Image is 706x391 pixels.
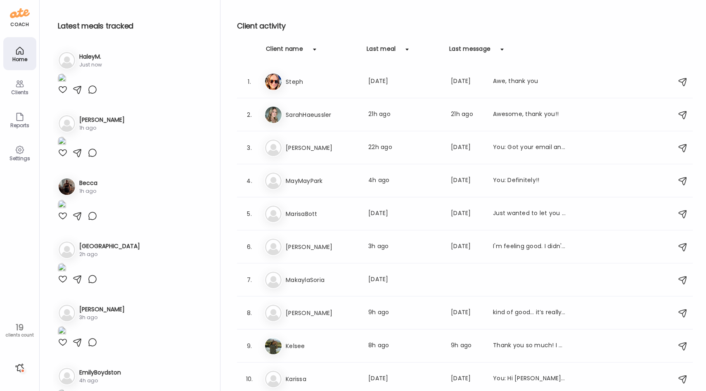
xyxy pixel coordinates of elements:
[5,90,35,95] div: Clients
[286,209,358,219] h3: MarisaBott
[266,45,303,58] div: Client name
[449,45,490,58] div: Last message
[244,308,254,318] div: 8.
[451,176,483,186] div: [DATE]
[79,179,97,187] h3: Becca
[493,143,566,153] div: You: Got your email and I am happy to hear that it is going so well. Let's keep up the good work ...
[79,251,140,258] div: 2h ago
[79,187,97,195] div: 1h ago
[265,140,282,156] img: bg-avatar-default.svg
[368,242,441,252] div: 3h ago
[286,275,358,285] h3: MakaylaSoria
[244,242,254,252] div: 6.
[368,308,441,318] div: 9h ago
[10,21,29,28] div: coach
[5,57,35,62] div: Home
[58,73,66,85] img: images%2FnqEos4dlPfU1WAEMgzCZDTUbVOs2%2F2kiZ2hCEIi4Vm2aImdK7%2Fmw5Aq4W1FHkX4togTL9w_1080
[58,20,207,32] h2: Latest meals tracked
[79,242,140,251] h3: [GEOGRAPHIC_DATA]
[244,77,254,87] div: 1.
[3,332,36,338] div: clients count
[368,110,441,120] div: 21h ago
[451,143,483,153] div: [DATE]
[493,176,566,186] div: You: Definitely!!
[286,308,358,318] h3: [PERSON_NAME]
[286,176,358,186] h3: MayMayPark
[59,52,75,69] img: bg-avatar-default.svg
[493,242,566,252] div: I'm feeling good. I didn't log anything [DATE] but I was doing so much that it was just mainly sn...
[58,200,66,211] img: images%2FvTftA8v5t4PJ4mYtYO3Iw6ljtGM2%2Ffmbw3oJdu8RvEZFBDCRs%2Fo1FaukStHnEfMgV3RPXo_1080
[237,20,693,32] h2: Client activity
[58,326,66,337] img: images%2FULJBtPswvIRXkperZTP7bOWedJ82%2FKpu9W4nqwOkcFcwf6GVZ%2F1zSvSryY4QTUpJtZc8sz_1080
[493,110,566,120] div: Awesome, thank you!!
[79,377,121,384] div: 4h ago
[265,107,282,123] img: avatars%2FeuW4ehXdTjTQwoR7NFNaLRurhjQ2
[265,239,282,255] img: bg-avatar-default.svg
[244,341,254,351] div: 9.
[493,308,566,318] div: kind of good… it’s really hard for me to not eat random things that i’m trying to not or build tr...
[367,45,396,58] div: Last meal
[265,73,282,90] img: avatars%2FwFftV3A54uPCICQkRJ4sEQqFNTj1
[368,209,441,219] div: [DATE]
[286,341,358,351] h3: Kelsee
[10,7,30,20] img: ate
[58,263,66,274] img: images%2FejAg9vQKmVcM4KsorQEpoKZ7CVx1%2FSk3NfemXaKPNZrS5tSXj%2FFxtPaworP1kkJj49BXFi_1080
[451,110,483,120] div: 21h ago
[59,178,75,195] img: avatars%2FvTftA8v5t4PJ4mYtYO3Iw6ljtGM2
[5,123,35,128] div: Reports
[58,137,66,148] img: images%2FyTknXZGv9KTAx1NC0SnWujXAvWt1%2Fg1bU8kH0zH77Qs7GAsxc%2FGExVtJzK8nzkT72WEdkh_240
[244,374,254,384] div: 10.
[265,371,282,387] img: bg-avatar-default.svg
[493,374,566,384] div: You: Hi [PERSON_NAME], just wanted to check in on how you are feeling/doing with your nutrition!
[244,143,254,153] div: 3.
[59,115,75,132] img: bg-avatar-default.svg
[244,110,254,120] div: 2.
[368,176,441,186] div: 4h ago
[368,77,441,87] div: [DATE]
[265,272,282,288] img: bg-avatar-default.svg
[79,61,102,69] div: Just now
[79,305,125,314] h3: [PERSON_NAME]
[79,368,121,377] h3: EmilyBoydston
[451,77,483,87] div: [DATE]
[265,338,282,354] img: avatars%2Fao27S4JzfGeT91DxyLlQHNwuQjE3
[59,242,75,258] img: bg-avatar-default.svg
[5,156,35,161] div: Settings
[3,322,36,332] div: 19
[79,124,125,132] div: 1h ago
[59,368,75,384] img: bg-avatar-default.svg
[244,209,254,219] div: 5.
[451,209,483,219] div: [DATE]
[368,275,441,285] div: [DATE]
[286,143,358,153] h3: [PERSON_NAME]
[244,275,254,285] div: 7.
[265,173,282,189] img: bg-avatar-default.svg
[286,242,358,252] h3: [PERSON_NAME]
[79,314,125,321] div: 3h ago
[244,176,254,186] div: 4.
[265,305,282,321] img: bg-avatar-default.svg
[286,110,358,120] h3: SarahHaeussler
[493,77,566,87] div: Awe, thank you
[59,305,75,321] img: bg-avatar-default.svg
[451,374,483,384] div: [DATE]
[368,341,441,351] div: 8h ago
[368,143,441,153] div: 22h ago
[451,308,483,318] div: [DATE]
[286,374,358,384] h3: Karissa
[286,77,358,87] h3: Steph
[451,341,483,351] div: 9h ago
[493,341,566,351] div: Thank you so much! I appreciate the encouragement! :) I can tell I’m slacking on my soda intake. ...
[265,206,282,222] img: bg-avatar-default.svg
[79,52,102,61] h3: HaleyM.
[493,209,566,219] div: Just wanted to let you know the recipes so far for this week have been 10/10!
[79,116,125,124] h3: [PERSON_NAME]
[451,242,483,252] div: [DATE]
[368,374,441,384] div: [DATE]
